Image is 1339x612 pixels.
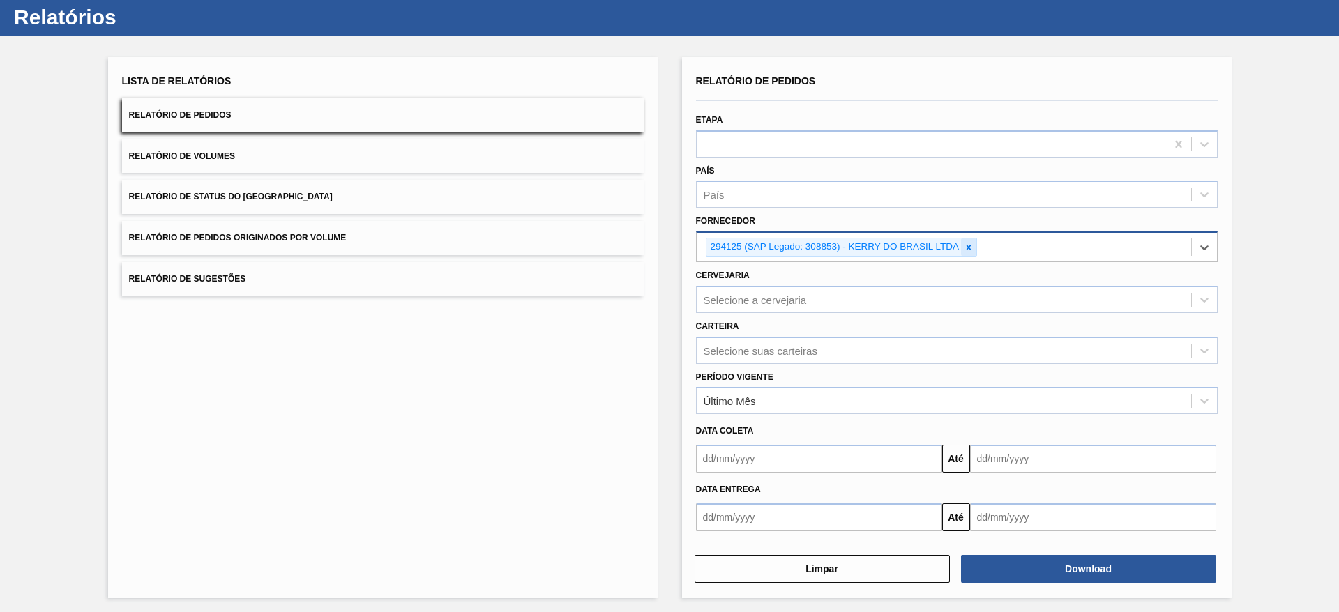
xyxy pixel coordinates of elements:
[122,221,644,255] button: Relatório de Pedidos Originados por Volume
[704,293,807,305] div: Selecione a cervejaria
[942,503,970,531] button: Até
[696,115,723,125] label: Etapa
[970,445,1216,473] input: dd/mm/yyyy
[696,484,761,494] span: Data Entrega
[696,216,755,226] label: Fornecedor
[129,110,232,120] span: Relatório de Pedidos
[696,372,773,382] label: Período Vigente
[696,426,754,436] span: Data coleta
[122,75,232,86] span: Lista de Relatórios
[704,344,817,356] div: Selecione suas carteiras
[704,395,756,407] div: Último Mês
[696,75,816,86] span: Relatório de Pedidos
[696,445,942,473] input: dd/mm/yyyy
[942,445,970,473] button: Até
[129,274,246,284] span: Relatório de Sugestões
[14,9,262,25] h1: Relatórios
[122,139,644,174] button: Relatório de Volumes
[696,270,750,280] label: Cervejaria
[706,238,961,256] div: 294125 (SAP Legado: 308853) - KERRY DO BRASIL LTDA
[122,98,644,132] button: Relatório de Pedidos
[129,151,235,161] span: Relatório de Volumes
[970,503,1216,531] input: dd/mm/yyyy
[704,189,725,201] div: País
[696,503,942,531] input: dd/mm/yyyy
[695,555,950,583] button: Limpar
[122,180,644,214] button: Relatório de Status do [GEOGRAPHIC_DATA]
[961,555,1216,583] button: Download
[122,262,644,296] button: Relatório de Sugestões
[129,192,333,201] span: Relatório de Status do [GEOGRAPHIC_DATA]
[696,166,715,176] label: País
[129,233,347,243] span: Relatório de Pedidos Originados por Volume
[696,321,739,331] label: Carteira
